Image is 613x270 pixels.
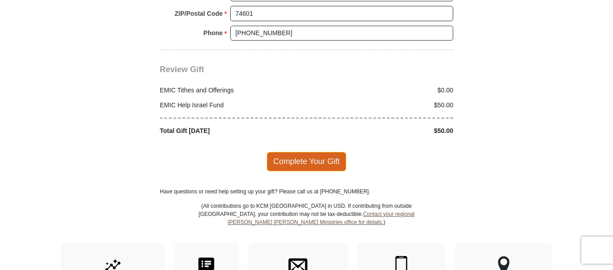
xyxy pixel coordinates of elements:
[160,188,453,196] p: Have questions or need help setting up your gift? Please call us at [PHONE_NUMBER].
[228,211,414,225] a: Contact your regional [PERSON_NAME] [PERSON_NAME] Ministries office for details.
[175,7,223,20] strong: ZIP/Postal Code
[306,86,458,95] div: $0.00
[204,27,223,39] strong: Phone
[198,202,415,243] p: (All contributions go to KCM [GEOGRAPHIC_DATA] in USD. If contributing from outside [GEOGRAPHIC_D...
[155,101,307,110] div: EMIC Help Israel Fund
[306,101,458,110] div: $50.00
[160,65,204,74] span: Review Gift
[267,152,347,171] span: Complete Your Gift
[155,126,307,136] div: Total Gift [DATE]
[306,126,458,136] div: $50.00
[155,86,307,95] div: EMIC Tithes and Offerings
